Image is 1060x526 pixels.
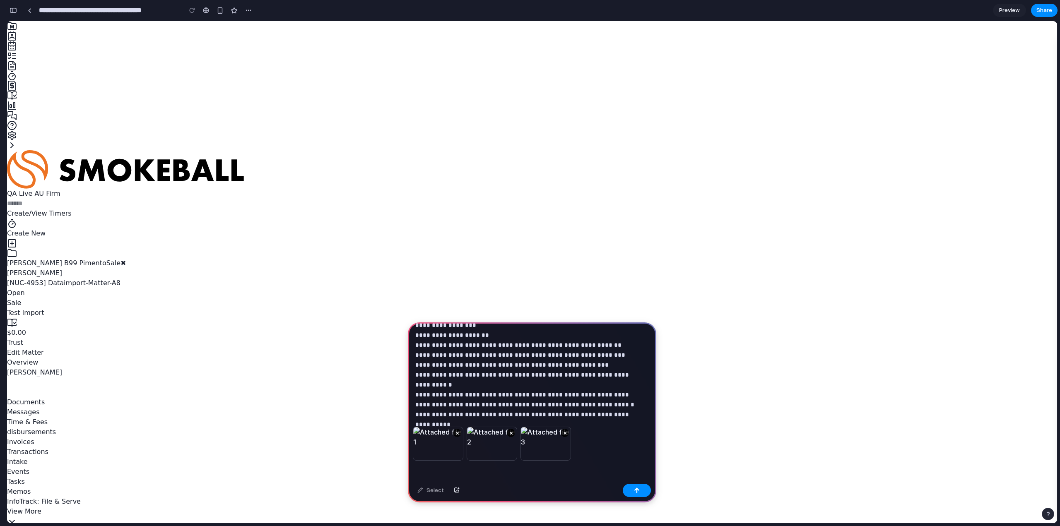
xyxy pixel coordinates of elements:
button: × [507,429,515,437]
button: × [453,429,461,437]
button: Share [1031,4,1058,17]
span: Preview [999,6,1020,14]
button: × [561,429,569,437]
span: Sale [99,238,113,246]
span: ✖ [113,238,119,246]
a: Preview [993,4,1026,17]
span: Share [1036,6,1052,14]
